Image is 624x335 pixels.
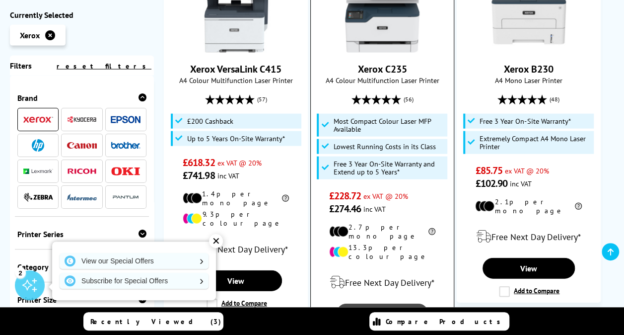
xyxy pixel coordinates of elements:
[111,139,140,152] a: Brother
[475,197,582,215] li: 2.1p per mono page
[187,117,233,125] span: £200 Cashback
[190,270,282,291] a: View
[83,312,223,331] a: Recently Viewed (3)
[67,191,97,203] a: Intermec
[190,63,281,76] a: Xerox VersaLink C415
[316,76,449,85] span: A4 Colour Multifunction Laser Printer
[499,286,559,297] label: Add to Compare
[491,45,566,55] a: Xerox B230
[329,223,436,241] li: 2.7p per mono page
[357,63,407,76] a: Xerox C235
[257,90,267,109] span: (57)
[15,267,26,278] div: 2
[67,139,97,152] a: Canon
[462,76,595,85] span: A4 Mono Laser Printer
[475,177,507,190] span: £102.90
[17,93,146,103] div: Brand
[345,45,419,55] a: Xerox C235
[333,160,445,176] span: Free 3 Year On-Site Warranty and Extend up to 5 Years*
[23,165,53,177] a: Lexmark
[23,192,53,202] img: Zebra
[111,167,140,175] img: OKI
[187,135,285,143] span: Up to 5 Years On-Site Warranty*
[363,204,385,214] span: inc VAT
[23,113,53,126] a: Xerox
[111,142,140,149] img: Brother
[333,117,445,133] span: Most Compact Colour Laser MFP Available
[10,10,154,20] div: Currently Selected
[504,63,554,76] a: Xerox B230
[23,139,53,152] a: HP
[550,90,559,109] span: (48)
[483,258,575,279] a: View
[23,191,53,203] a: Zebra
[329,243,436,261] li: 13.3p per colour page
[510,179,532,188] span: inc VAT
[32,139,44,152] img: HP
[10,61,32,71] span: Filters
[209,234,223,248] div: ✕
[17,262,146,272] div: Category
[183,210,289,228] li: 9.3p per colour page
[207,299,267,310] label: Add to Compare
[111,191,140,203] img: Pantum
[60,273,208,289] a: Subscribe for Special Offers
[67,194,97,201] img: Intermec
[17,229,146,239] div: Printer Series
[67,116,97,123] img: Kyocera
[23,168,53,174] img: Lexmark
[403,90,413,109] span: (56)
[111,116,140,123] img: Epson
[90,317,221,326] span: Recently Viewed (3)
[505,166,549,175] span: ex VAT @ 20%
[333,143,435,151] span: Lowest Running Costs in its Class
[111,113,140,126] a: Epson
[169,76,302,85] span: A4 Colour Multifunction Laser Printer
[20,30,40,40] span: Xerox
[217,158,262,167] span: ex VAT @ 20%
[183,189,289,207] li: 1.4p per mono page
[183,156,215,169] span: £618.32
[475,164,502,177] span: £85.75
[199,45,273,55] a: Xerox VersaLink C415
[329,189,361,202] span: £228.72
[57,62,151,71] a: reset filters
[462,223,595,251] div: modal_delivery
[67,168,97,174] img: Ricoh
[316,268,449,296] div: modal_delivery
[60,253,208,269] a: View our Special Offers
[363,191,408,201] span: ex VAT @ 20%
[23,116,53,123] img: Xerox
[67,142,97,149] img: Canon
[369,312,509,331] a: Compare Products
[480,117,570,125] span: Free 3 Year On-Site Warranty*
[480,135,591,151] span: Extremely Compact A4 Mono Laser Printer
[329,202,361,215] span: £274.46
[386,317,506,326] span: Compare Products
[183,169,215,182] span: £741.98
[336,304,428,325] a: View
[169,235,302,263] div: modal_delivery
[67,165,97,177] a: Ricoh
[217,171,239,180] span: inc VAT
[67,113,97,126] a: Kyocera
[111,165,140,177] a: OKI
